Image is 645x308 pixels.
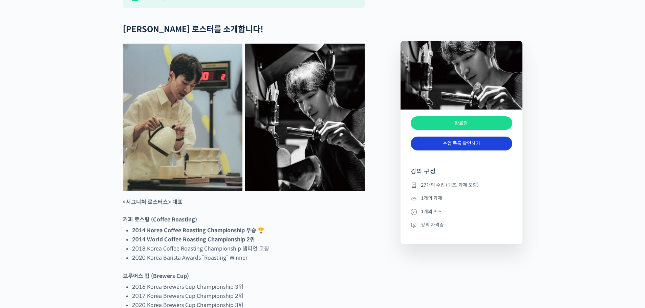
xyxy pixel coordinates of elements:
[132,282,365,291] li: 2016 Korea Brewers Cup Championship 3위
[132,291,365,301] li: 2017 Korea Brewers Cup Championship 2위
[132,244,365,253] li: 2018 Korea Coffee Roasting Championship 챔피언 코칭
[123,216,197,223] strong: 커피 로스팅 (Coffee Roasting)
[87,214,130,231] a: 설정
[132,253,365,262] li: 2020 Korea Barista Awards “Roasting” Winner
[411,194,512,203] li: 1개의 과제
[105,224,113,230] span: 설정
[123,25,365,34] h2: [PERSON_NAME] 로스터를 소개합니다!
[2,214,45,231] a: 홈
[411,181,512,189] li: 27개의 수업 (퀴즈, 과제 포함)
[411,221,512,229] li: 강의 자격증
[411,137,512,150] a: 수업 목록 확인하기
[45,214,87,231] a: 대화
[62,225,70,230] span: 대화
[411,167,512,181] h4: 강의 구성
[123,198,182,206] strong: <시그니쳐 로스터스> 대표
[123,273,189,280] strong: 브루어스 컵 (Brewers Cup)
[411,116,512,130] div: 완료함
[21,224,25,230] span: 홈
[411,208,512,216] li: 1개의 퀴즈
[132,236,255,243] strong: 2014 World Coffee Roasting Championship 2위
[132,227,264,234] strong: 2014 Korea Coffee Roasting Championship 우승 🏆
